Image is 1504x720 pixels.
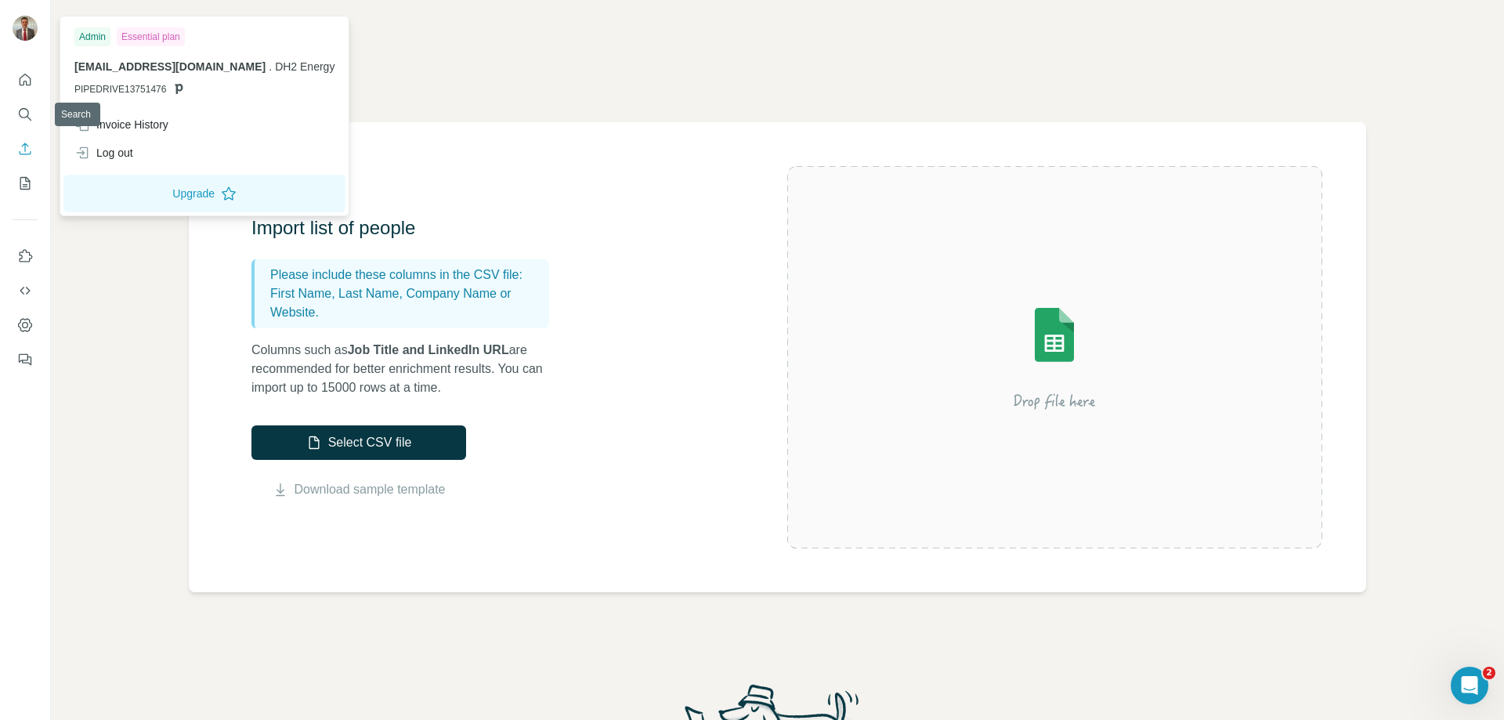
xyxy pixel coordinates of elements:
[13,66,38,94] button: Quick start
[251,425,466,460] button: Select CSV file
[1451,667,1488,704] iframe: Intercom live chat
[13,100,38,128] button: Search
[270,266,543,284] p: Please include these columns in the CSV file:
[251,480,466,499] button: Download sample template
[251,215,565,241] h3: Import list of people
[913,263,1195,451] img: Surfe Illustration - Drop file here or select below
[13,242,38,270] button: Use Surfe on LinkedIn
[13,311,38,339] button: Dashboard
[13,169,38,197] button: My lists
[1483,667,1495,679] span: 2
[275,60,334,73] span: DH2 Energy
[74,82,166,96] span: PIPEDRIVE13751476
[348,343,509,356] span: Job Title and LinkedIn URL
[295,480,446,499] a: Download sample template
[74,27,110,46] div: Admin
[269,60,272,73] span: .
[13,346,38,374] button: Feedback
[13,135,38,163] button: Enrich CSV
[63,175,345,212] button: Upgrade
[270,284,543,322] p: First Name, Last Name, Company Name or Website.
[74,145,133,161] div: Log out
[74,117,168,132] div: Invoice History
[251,341,565,397] p: Columns such as are recommended for better enrichment results. You can import up to 15000 rows at...
[13,277,38,305] button: Use Surfe API
[74,60,266,73] span: [EMAIL_ADDRESS][DOMAIN_NAME]
[117,27,185,46] div: Essential plan
[13,16,38,41] img: Avatar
